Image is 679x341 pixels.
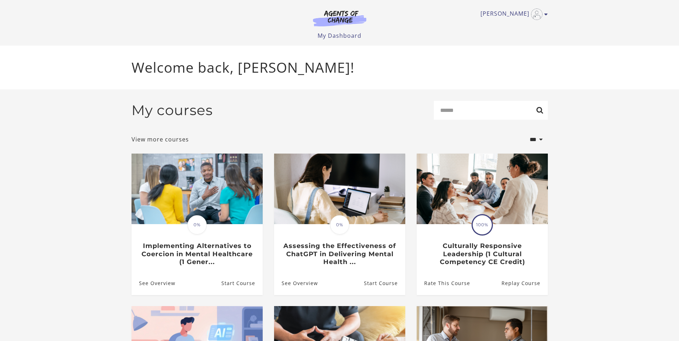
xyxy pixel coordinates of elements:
[139,242,255,266] h3: Implementing Alternatives to Coercion in Mental Healthcare (1 Gener...
[330,215,349,234] span: 0%
[364,272,405,295] a: Assessing the Effectiveness of ChatGPT in Delivering Mental Health ...: Resume Course
[221,272,262,295] a: Implementing Alternatives to Coercion in Mental Healthcare (1 Gener...: Resume Course
[501,272,547,295] a: Culturally Responsive Leadership (1 Cultural Competency CE Credit): Resume Course
[282,242,397,266] h3: Assessing the Effectiveness of ChatGPT in Delivering Mental Health ...
[132,102,213,119] h2: My courses
[132,272,175,295] a: Implementing Alternatives to Coercion in Mental Healthcare (1 Gener...: See Overview
[473,215,492,234] span: 100%
[132,57,548,78] p: Welcome back, [PERSON_NAME]!
[132,135,189,144] a: View more courses
[305,10,374,26] img: Agents of Change Logo
[417,272,470,295] a: Culturally Responsive Leadership (1 Cultural Competency CE Credit): Rate This Course
[274,272,318,295] a: Assessing the Effectiveness of ChatGPT in Delivering Mental Health ...: See Overview
[424,242,540,266] h3: Culturally Responsive Leadership (1 Cultural Competency CE Credit)
[318,32,361,40] a: My Dashboard
[187,215,207,234] span: 0%
[480,9,544,20] a: Toggle menu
